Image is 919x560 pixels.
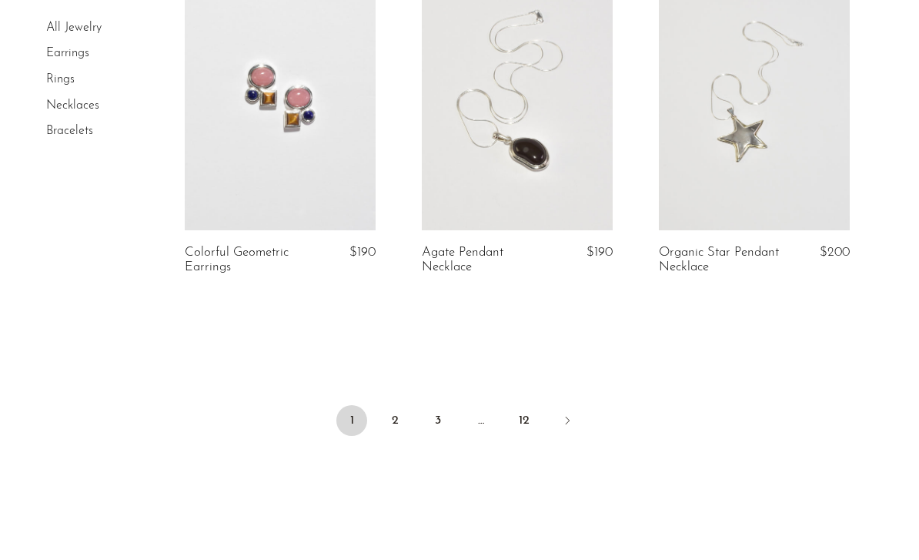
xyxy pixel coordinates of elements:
[46,73,75,86] a: Rings
[379,405,410,436] a: 2
[46,125,93,137] a: Bracelets
[46,22,102,34] a: All Jewelry
[46,48,89,60] a: Earrings
[659,246,784,274] a: Organic Star Pendant Necklace
[509,405,540,436] a: 12
[185,246,309,274] a: Colorful Geometric Earrings
[820,246,850,259] span: $200
[423,405,453,436] a: 3
[422,246,546,274] a: Agate Pendant Necklace
[349,246,376,259] span: $190
[336,405,367,436] span: 1
[586,246,613,259] span: $190
[552,405,583,439] a: Next
[466,405,496,436] span: …
[46,99,99,112] a: Necklaces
